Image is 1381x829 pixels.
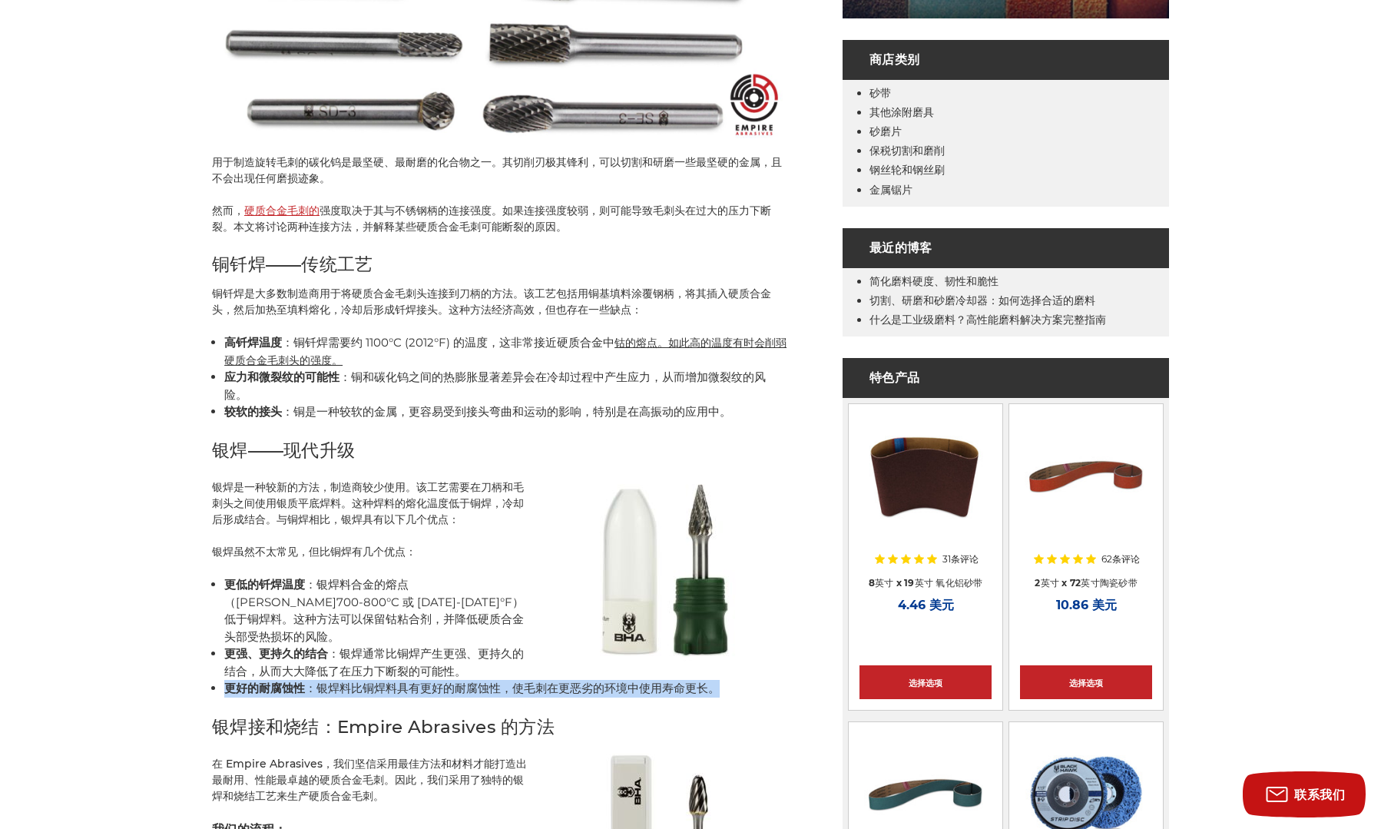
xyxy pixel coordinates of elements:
[212,545,416,559] font: 银焊虽然不太常见，但比铜焊有几个优点：
[864,415,987,538] img: 氧化铝8x19砂带
[898,598,954,612] font: 4.46 美元
[869,124,902,138] a: 砂磨片
[282,404,731,419] font: ：铜是一种较软的金属，更容易受到接头弯曲和运动的影响，特别是在高振动的应用中。
[869,274,998,288] a: 简化磨料硬度、韧性和脆性
[869,370,919,385] font: 特色产品
[212,254,373,275] font: 铜钎焊——传统工艺
[212,716,555,738] font: 银焊接和烧结：Empire Abrasives 的方法
[869,183,912,197] a: 金属锯片
[224,577,305,592] font: 更低的钎焊温度
[859,665,992,699] a: 选择选项
[869,105,934,119] a: 其他涂附磨具
[869,577,983,589] a: 8英寸 x 19英寸 氧化铝砂带
[224,646,328,661] font: 更强、更持久的结合
[1294,788,1345,802] font: 联系我们
[1020,665,1152,699] a: 选择选项
[224,404,282,419] font: 较软的接头
[538,472,788,664] img: 1/4 英寸双切硬质合金毛刺，锥形头，通过银焊固定在柄上
[224,370,766,402] font: ：铜和碳化钨之间的热膨胀显著差异会在冷却过程中产生应力，从而增加微裂纹的风险。
[224,335,282,350] font: 高钎焊温度
[869,163,945,177] a: 钢丝轮和钢丝刷
[869,86,891,100] a: 砂带
[1243,771,1366,817] button: 联系我们
[869,313,1106,327] a: 什么是工业级磨料？高性能磨料解决方案完整指南
[305,681,720,695] font: ：银焊料比铜焊料具有更好的耐腐蚀性，使毛刺在更恶劣的环境中使用寿命更长。
[224,336,787,367] a: 钴的熔点。如此高的温度有时会削弱硬质合金毛刺头的强度。
[244,204,320,217] a: 硬质合金毛刺的
[212,204,244,217] font: 然而，
[212,287,771,317] font: 铜钎焊是大多数制造商用于将硬质合金毛刺头连接到刀柄的方法。该工艺包括用铜基填料涂覆钢柄，将其插入硬质合金头，然后加热至填料熔化，冷却后形成钎焊接头。这种方法经济高效，但也存在一些缺点：
[869,293,1095,307] a: 切割、研磨和砂磨冷却器：如何选择合适的磨料
[1020,415,1152,547] a: 2英寸 x 72英寸陶瓷管砂带
[212,480,524,526] font: 银焊是一种较新的方法，制造商较少使用。该工艺需要在刀柄和毛刺头之间使用银质平底焊料。这种焊料的熔化温度低于铜焊，冷却后形成结合。与铜焊相比，银焊具有以下几个优点：
[1101,553,1140,565] font: 62条评论
[212,439,355,461] font: 银焊——现代升级
[859,415,992,547] a: 氧化铝8x19砂带
[942,553,979,565] font: 31条评论
[557,335,614,350] font: 硬质合金中
[1069,678,1103,688] font: 选择选项
[224,681,305,695] font: 更好的耐腐蚀性
[212,757,527,803] font: 在 Empire Abrasives，我们坚信采用最佳方法和材料才能打造出最耐用、性能最卓越的硬质合金毛刺。因此，我们采用了独特的银焊和烧结工艺来生产硬质合金毛刺。
[212,155,782,185] font: 用于制造旋转毛刺的碳化钨是最坚硬、最耐磨的化合物之一。其切削刃极其锋利，可以切割和研磨一些最坚硬的金属，且不会出现任何磨损迹象。
[282,335,557,350] font: ：铜钎焊需要约 1100°C (2012°F) 的温度，这非常接近
[224,646,524,678] font: ：银焊通常比铜焊产生更强、更持久的结合，从而大大降低了在压力下断裂的可能性。
[1025,415,1148,538] img: 2英寸 x 72英寸陶瓷管砂带
[1035,577,1138,589] a: 2英寸 x 72英寸陶瓷砂带
[869,52,919,67] font: 商店类别
[224,577,524,644] font: ：银焊料合金的熔点（[PERSON_NAME]700-800°C 或 [DATE]-[DATE]°F）低于铜焊料。这种方法可以保留钴粘合剂，并降低硬质合金头部受热损坏的风险。
[212,204,771,234] font: 强度取决于其与不锈钢柄的连接强度。如果连接强度较弱，则可能导致毛刺头在过大的压力下断裂。本文将讨论两种连接方法，并解释某些硬质合金毛刺可能断裂的原因。
[1056,598,1117,612] font: 10.86 美元
[909,678,942,688] font: 选择选项
[224,370,339,384] font: 应力和微裂纹的可能性
[869,240,932,255] font: 最近的博客
[869,144,945,158] a: 保税切割和磨削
